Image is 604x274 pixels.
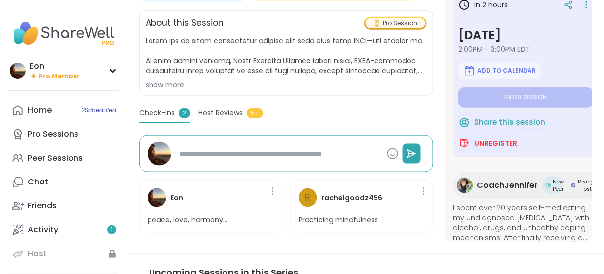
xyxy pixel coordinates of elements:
span: Unregister [474,138,517,148]
h4: rachelgoodz456 [321,193,382,203]
a: Activity1 [8,218,119,242]
img: Eon [10,63,26,79]
span: 2 [179,108,190,118]
span: Enter session [505,93,547,101]
div: show more [146,80,427,90]
button: Share this session [458,112,545,133]
img: ShareWell Logomark [458,137,470,149]
div: Peer Sessions [28,153,83,164]
div: Host [28,248,47,259]
span: 1 [111,226,113,234]
div: Home [28,105,52,116]
img: ShareWell Logomark [458,116,470,128]
span: New Peer [553,178,564,193]
a: Home2Scheduled [8,98,119,122]
a: CoachJenniferCoachJenniferNew PeerNew PeerRising HostRising Host [453,172,601,199]
div: Chat [28,177,48,187]
h3: [DATE] [458,26,593,44]
span: Rising Host [578,178,594,193]
a: Peer Sessions [8,146,119,170]
span: I spent over 20 years self-medicating my undiagnosed [MEDICAL_DATA] with alcohol, drugs, and unhe... [453,203,599,243]
button: Unregister [458,133,517,154]
span: Share this session [474,116,545,128]
div: Eon [30,61,80,72]
div: Pro Sessions [28,129,78,140]
button: Enter session [458,87,593,108]
img: Eon [148,142,171,166]
a: Chat [8,170,119,194]
span: Pro Member [39,72,80,81]
img: Eon [148,188,166,207]
img: ShareWell Nav Logo [8,16,119,51]
img: Rising Host [571,183,576,188]
a: Friends [8,194,119,218]
span: Host Reviews [198,108,243,118]
span: CoachJennifer [477,180,538,191]
a: Pro Sessions [8,122,119,146]
span: Check-ins [139,108,175,118]
h4: Eon [170,193,183,203]
button: Add to Calendar [458,62,541,79]
span: Lorem ips do sitam consectetur adipisc elit sedd eius temp INCI—utl etdolor ma. Al enim admini ve... [146,36,427,76]
img: New Peer [546,183,551,188]
p: peace, love, harmony... [148,215,227,225]
span: 2:00PM - 3:00PM EDT [458,44,593,54]
span: 5+ [247,108,263,118]
img: CoachJennifer [457,178,473,193]
img: ShareWell Logomark [463,65,475,77]
a: Host [8,242,119,266]
span: r [305,191,311,205]
div: Friends [28,200,57,211]
span: Add to Calendar [477,67,536,75]
span: 2 Scheduled [81,106,116,114]
h2: About this Session [146,17,224,30]
div: Activity [28,224,58,235]
div: Pro Session [366,18,425,28]
p: Practicing mindfulness [299,215,378,225]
